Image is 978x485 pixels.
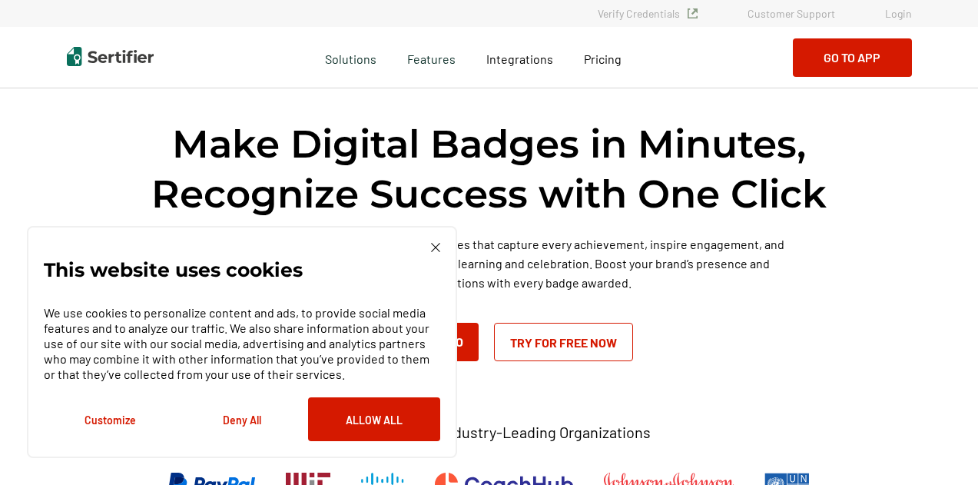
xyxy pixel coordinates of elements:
[194,234,785,292] p: Seamlessly create and share striking digital badges that capture every achievement, inspire engag...
[308,397,440,441] button: Allow All
[486,51,553,66] span: Integrations
[327,423,651,442] p: Trusted by +1500 Industry-Leading Organizations
[748,7,835,20] a: Customer Support
[44,262,303,277] p: This website uses cookies
[67,47,154,66] img: Sertifier | Digital Credentialing Platform
[584,48,622,67] a: Pricing
[494,323,633,361] a: Try for Free Now
[176,397,308,441] button: Deny All
[486,48,553,67] a: Integrations
[44,397,176,441] button: Customize
[325,48,376,67] span: Solutions
[431,243,440,252] img: Cookie Popup Close
[407,48,456,67] span: Features
[44,305,440,382] p: We use cookies to personalize content and ads, to provide social media features and to analyze ou...
[688,8,698,18] img: Verified
[598,7,698,20] a: Verify Credentials
[793,38,912,77] button: Go to App
[584,51,622,66] span: Pricing
[67,119,912,219] h1: Make Digital Badges in Minutes, Recognize Success with One Click
[885,7,912,20] a: Login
